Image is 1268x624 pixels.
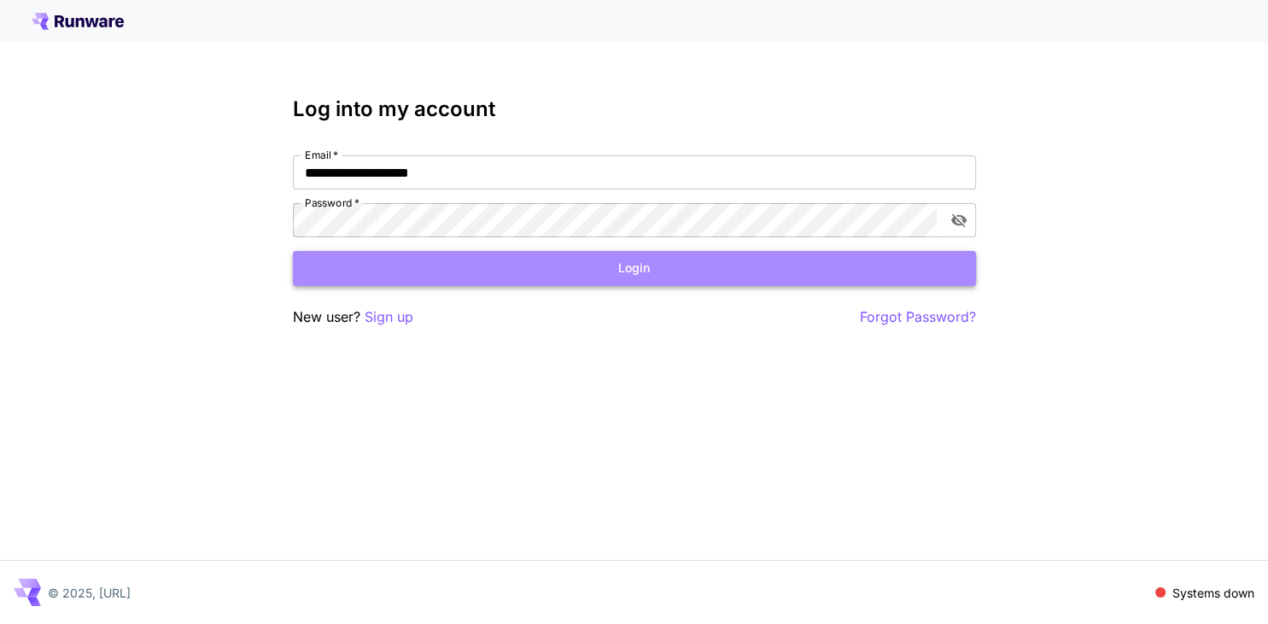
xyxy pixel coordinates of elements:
p: © 2025, [URL] [48,584,131,602]
p: New user? [293,306,413,328]
button: toggle password visibility [944,205,974,236]
label: Email [305,148,338,162]
button: Forgot Password? [860,306,976,328]
label: Password [305,195,359,210]
p: Systems down [1172,584,1254,602]
button: Sign up [365,306,413,328]
button: Login [293,251,976,286]
h3: Log into my account [293,97,976,121]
